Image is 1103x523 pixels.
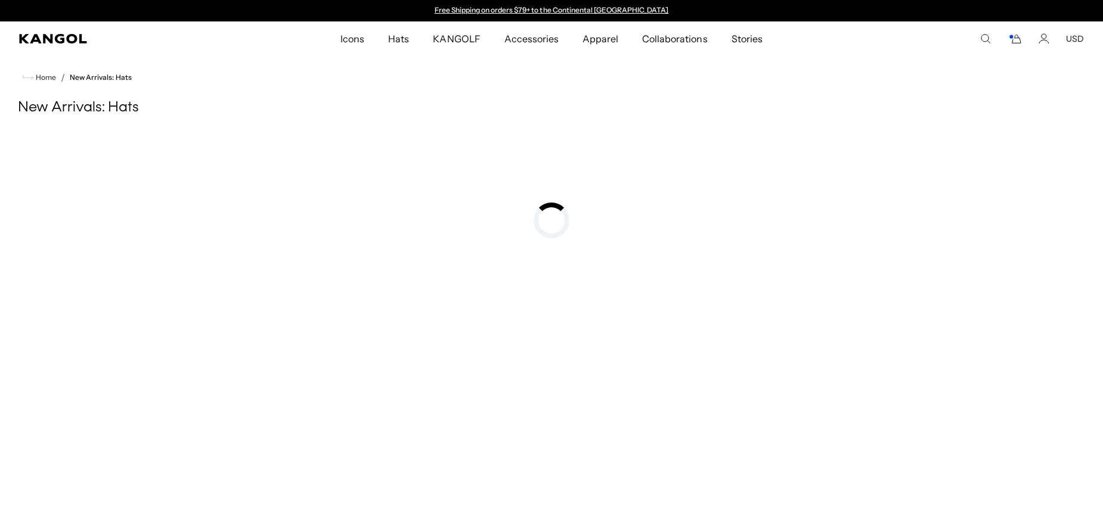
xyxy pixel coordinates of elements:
a: Kangol [19,34,225,43]
div: Announcement [429,6,674,15]
h1: New Arrivals: Hats [18,99,1085,117]
span: Home [33,73,56,82]
slideshow-component: Announcement bar [429,6,674,15]
span: Icons [340,21,364,56]
a: Account [1039,33,1049,44]
summary: Search here [980,33,991,44]
a: KANGOLF [421,21,492,56]
a: Home [23,72,56,83]
a: Stories [720,21,774,56]
span: Hats [388,21,409,56]
button: USD [1066,33,1084,44]
span: KANGOLF [433,21,480,56]
a: Apparel [571,21,630,56]
span: Apparel [583,21,618,56]
a: Icons [329,21,376,56]
span: Stories [732,21,763,56]
li: / [56,70,65,85]
a: Hats [376,21,421,56]
a: Accessories [492,21,571,56]
a: New Arrivals: Hats [70,73,132,82]
a: Collaborations [630,21,719,56]
button: Cart [1008,33,1022,44]
span: Collaborations [642,21,707,56]
a: Free Shipping on orders $79+ to the Continental [GEOGRAPHIC_DATA] [435,5,669,14]
div: 1 of 2 [429,6,674,15]
span: Accessories [504,21,559,56]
